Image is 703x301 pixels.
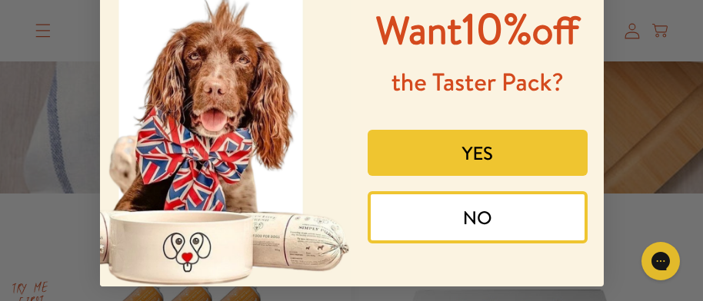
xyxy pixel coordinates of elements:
button: NO [368,191,588,243]
button: YES [368,130,588,176]
span: Want [376,4,462,57]
span: off [531,4,579,57]
span: the Taster Pack? [391,65,564,99]
iframe: Gorgias live chat messenger [634,237,688,286]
